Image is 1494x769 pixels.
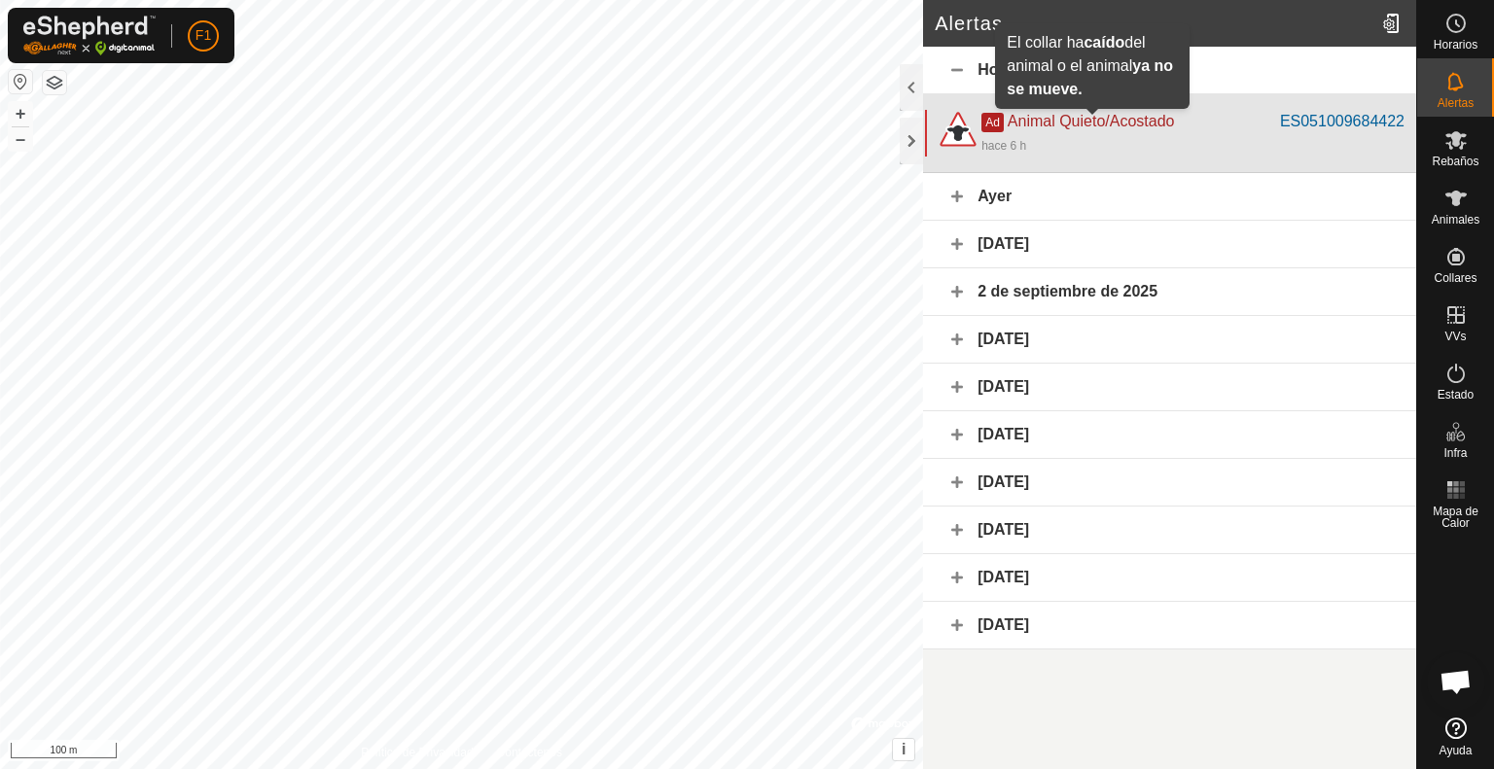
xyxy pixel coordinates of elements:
[9,127,32,151] button: –
[1440,745,1473,756] span: Ayuda
[923,221,1416,268] div: [DATE]
[1417,710,1494,764] a: Ayuda
[902,741,906,757] span: i
[893,739,914,760] button: i
[981,137,1026,155] div: hace 6 h
[1432,156,1478,167] span: Rebaños
[1434,272,1476,284] span: Collares
[923,47,1416,94] div: Hoy
[923,316,1416,364] div: [DATE]
[23,16,156,55] img: Logo Gallagher
[497,744,562,761] a: Contáctenos
[1008,113,1175,129] span: Animal Quieto/Acostado
[923,411,1416,459] div: [DATE]
[361,744,473,761] a: Política de Privacidad
[1427,652,1485,711] a: Chat abierto
[1444,331,1466,342] span: VVs
[923,507,1416,554] div: [DATE]
[1438,389,1474,401] span: Estado
[923,268,1416,316] div: 2 de septiembre de 2025
[923,554,1416,602] div: [DATE]
[1422,506,1489,529] span: Mapa de Calor
[923,602,1416,649] div: [DATE]
[9,70,32,93] button: Restablecer Mapa
[1434,39,1477,51] span: Horarios
[923,364,1416,411] div: [DATE]
[1432,214,1479,226] span: Animales
[1443,447,1467,459] span: Infra
[981,113,1004,132] span: Ad
[923,459,1416,507] div: [DATE]
[9,102,32,125] button: +
[935,12,1374,35] h2: Alertas
[43,71,66,94] button: Capas del Mapa
[923,173,1416,221] div: Ayer
[1280,110,1405,133] div: ES051009684422
[1438,97,1474,109] span: Alertas
[196,25,211,46] span: F1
